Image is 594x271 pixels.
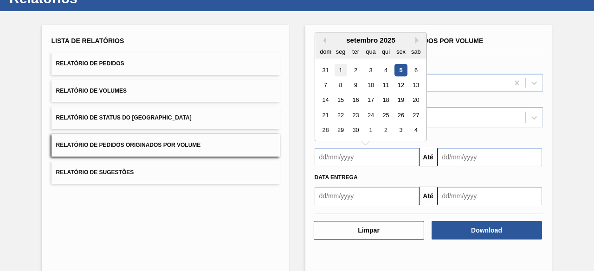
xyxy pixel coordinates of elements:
div: Choose sexta-feira, 26 de setembro de 2025 [394,109,407,121]
span: Data entrega [315,174,358,181]
button: Next Month [415,37,422,44]
div: Choose terça-feira, 2 de setembro de 2025 [349,64,362,76]
div: sex [394,45,407,58]
div: Choose quinta-feira, 2 de outubro de 2025 [379,124,392,137]
div: Choose segunda-feira, 22 de setembro de 2025 [334,109,347,121]
div: Choose sexta-feira, 5 de setembro de 2025 [394,64,407,76]
button: Relatório de Pedidos Originados por Volume [52,134,280,157]
span: Lista de Relatórios [52,37,124,44]
button: Até [419,187,438,205]
div: Choose segunda-feira, 15 de setembro de 2025 [334,94,347,107]
div: Choose domingo, 31 de agosto de 2025 [319,64,332,76]
div: Choose domingo, 7 de setembro de 2025 [319,79,332,91]
input: dd/mm/yyyy [315,148,419,166]
div: Choose terça-feira, 30 de setembro de 2025 [349,124,362,137]
div: Choose quarta-feira, 1 de outubro de 2025 [364,124,377,137]
input: dd/mm/yyyy [315,187,419,205]
div: qui [379,45,392,58]
div: Choose sábado, 27 de setembro de 2025 [409,109,422,121]
button: Até [419,148,438,166]
button: Limpar [314,221,424,239]
div: Choose segunda-feira, 1 de setembro de 2025 [334,64,347,76]
div: Choose quarta-feira, 17 de setembro de 2025 [364,94,377,107]
div: Choose terça-feira, 9 de setembro de 2025 [349,79,362,91]
div: Choose sábado, 13 de setembro de 2025 [409,79,422,91]
div: Choose quinta-feira, 11 de setembro de 2025 [379,79,392,91]
span: Relatório de Volumes [56,88,127,94]
span: Relatório de Status do [GEOGRAPHIC_DATA] [56,114,192,121]
span: Relatório de Sugestões [56,169,134,176]
div: qua [364,45,377,58]
input: dd/mm/yyyy [438,148,542,166]
div: Choose sexta-feira, 19 de setembro de 2025 [394,94,407,107]
input: dd/mm/yyyy [438,187,542,205]
div: Choose quarta-feira, 10 de setembro de 2025 [364,79,377,91]
button: Relatório de Pedidos [52,52,280,75]
button: Relatório de Sugestões [52,161,280,184]
div: Choose sexta-feira, 3 de outubro de 2025 [394,124,407,137]
div: sab [409,45,422,58]
div: ter [349,45,362,58]
div: Choose terça-feira, 16 de setembro de 2025 [349,94,362,107]
div: Choose domingo, 21 de setembro de 2025 [319,109,332,121]
div: Choose quinta-feira, 4 de setembro de 2025 [379,64,392,76]
div: setembro 2025 [315,36,426,44]
div: Choose quarta-feira, 3 de setembro de 2025 [364,64,377,76]
div: Choose domingo, 28 de setembro de 2025 [319,124,332,137]
div: Choose quarta-feira, 24 de setembro de 2025 [364,109,377,121]
button: Download [432,221,542,239]
div: seg [334,45,347,58]
div: dom [319,45,332,58]
div: Choose terça-feira, 23 de setembro de 2025 [349,109,362,121]
button: Previous Month [320,37,326,44]
div: Choose sábado, 4 de outubro de 2025 [409,124,422,137]
button: Relatório de Volumes [52,80,280,102]
div: Choose sábado, 6 de setembro de 2025 [409,64,422,76]
span: Relatório de Pedidos [56,60,124,67]
div: Choose segunda-feira, 29 de setembro de 2025 [334,124,347,137]
div: Choose sexta-feira, 12 de setembro de 2025 [394,79,407,91]
div: month 2025-09 [318,63,423,138]
div: Choose sábado, 20 de setembro de 2025 [409,94,422,107]
span: Relatório de Pedidos Originados por Volume [56,142,201,148]
div: Choose segunda-feira, 8 de setembro de 2025 [334,79,347,91]
div: Choose quinta-feira, 18 de setembro de 2025 [379,94,392,107]
div: Choose domingo, 14 de setembro de 2025 [319,94,332,107]
div: Choose quinta-feira, 25 de setembro de 2025 [379,109,392,121]
button: Relatório de Status do [GEOGRAPHIC_DATA] [52,107,280,129]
